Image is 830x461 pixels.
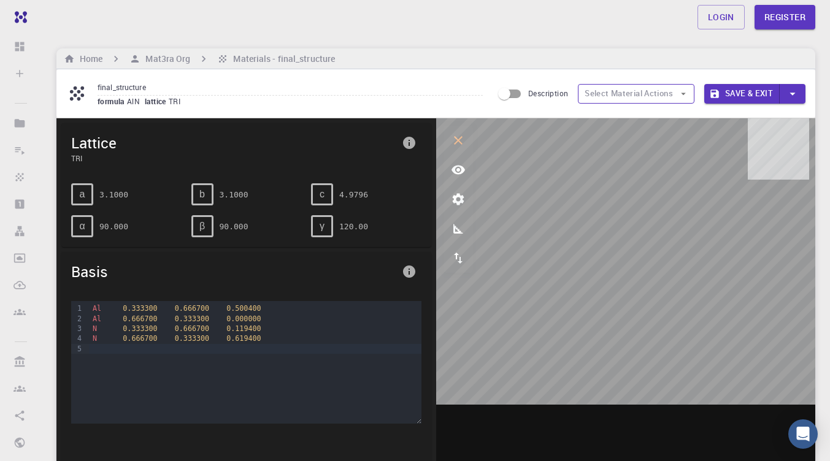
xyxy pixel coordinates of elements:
[71,153,397,164] span: TRI
[93,304,101,313] span: Al
[123,304,157,313] span: 0.333300
[226,324,261,333] span: 0.119400
[175,314,209,323] span: 0.333300
[93,334,97,343] span: N
[528,88,568,98] span: Description
[397,259,421,284] button: info
[93,314,101,323] span: Al
[226,314,261,323] span: 0.000000
[175,324,209,333] span: 0.666700
[80,189,85,200] span: a
[755,5,815,29] a: Register
[175,304,209,313] span: 0.666700
[71,314,83,324] div: 2
[123,334,157,343] span: 0.666700
[71,303,83,313] div: 1
[75,52,102,66] h6: Home
[71,333,83,343] div: 4
[320,189,325,200] span: c
[71,133,397,153] span: Lattice
[228,52,335,66] h6: Materials - final_structure
[697,5,745,29] a: Login
[140,52,190,66] h6: Mat3ra Org
[127,96,145,106] span: AlN
[169,96,185,106] span: TRI
[226,304,261,313] span: 0.500400
[99,216,128,237] pre: 90.000
[220,216,248,237] pre: 90.000
[175,334,209,343] span: 0.333300
[71,344,83,354] div: 5
[220,184,248,205] pre: 3.1000
[199,189,205,200] span: b
[145,96,169,106] span: lattice
[71,324,83,333] div: 3
[61,52,337,66] nav: breadcrumb
[71,262,397,281] span: Basis
[99,184,128,205] pre: 3.1000
[123,324,157,333] span: 0.333300
[704,84,780,104] button: Save & Exit
[226,334,261,343] span: 0.619400
[199,221,205,232] span: β
[123,314,157,323] span: 0.666700
[339,216,368,237] pre: 120.00
[788,419,818,449] div: Open Intercom Messenger
[93,324,97,333] span: N
[79,221,85,232] span: α
[397,131,421,155] button: info
[98,96,127,106] span: formula
[10,11,27,23] img: logo
[339,184,368,205] pre: 4.9796
[320,221,325,232] span: γ
[578,84,694,104] button: Select Material Actions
